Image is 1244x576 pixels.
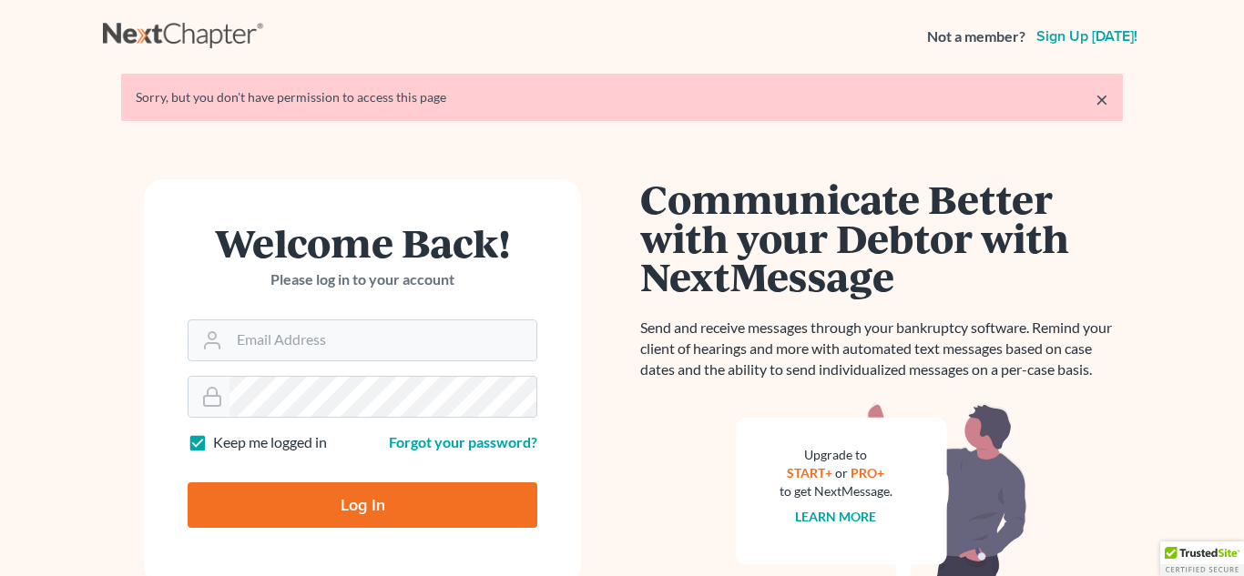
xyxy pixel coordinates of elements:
h1: Welcome Back! [188,223,537,262]
div: Upgrade to [780,446,892,464]
h1: Communicate Better with your Debtor with NextMessage [640,179,1123,296]
a: Sign up [DATE]! [1033,29,1141,44]
div: Sorry, but you don't have permission to access this page [136,88,1108,106]
a: × [1096,88,1108,110]
input: Log In [188,482,537,528]
a: PRO+ [851,465,885,480]
a: START+ [788,465,833,480]
div: to get NextMessage. [780,482,892,500]
label: Keep me logged in [213,432,327,453]
a: Forgot your password? [389,433,537,450]
span: or [836,465,849,480]
p: Send and receive messages through your bankruptcy software. Remind your client of hearings and mo... [640,318,1123,380]
strong: Not a member? [927,26,1025,47]
a: Learn more [796,509,877,524]
div: TrustedSite Certified [1160,541,1244,576]
p: Please log in to your account [188,269,537,290]
input: Email Address [229,320,536,360]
